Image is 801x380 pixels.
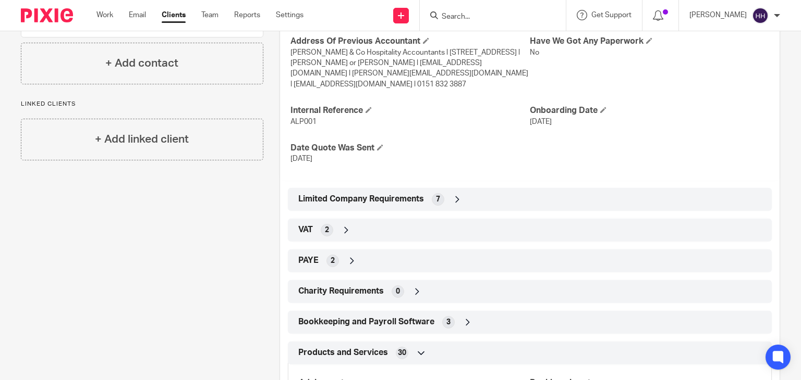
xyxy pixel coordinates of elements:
[331,256,335,266] span: 2
[96,10,113,20] a: Work
[290,36,530,47] h4: Address Of Previous Accountant
[436,194,440,205] span: 7
[290,49,528,88] span: [PERSON_NAME] & Co Hospitality Accountants l [STREET_ADDRESS] l [PERSON_NAME] or [PERSON_NAME] l ...
[290,143,530,154] h4: Date Quote Was Sent
[298,194,424,205] span: Limited Company Requirements
[396,286,400,297] span: 0
[276,10,304,20] a: Settings
[530,49,539,56] span: No
[162,10,186,20] a: Clients
[446,317,451,327] span: 3
[298,224,313,235] span: VAT
[21,100,263,108] p: Linked clients
[398,348,406,358] span: 30
[129,10,146,20] a: Email
[290,118,317,125] span: ALP001
[591,11,632,19] span: Get Support
[325,225,329,235] span: 2
[105,55,178,71] h4: + Add contact
[298,347,388,358] span: Products and Services
[530,118,552,125] span: [DATE]
[298,255,319,266] span: PAYE
[298,286,384,297] span: Charity Requirements
[441,12,535,22] input: Search
[201,10,219,20] a: Team
[234,10,260,20] a: Reports
[752,7,769,24] img: svg%3E
[95,131,189,147] h4: + Add linked client
[21,8,73,22] img: Pixie
[530,105,769,116] h4: Onboarding Date
[290,105,530,116] h4: Internal Reference
[290,155,312,162] span: [DATE]
[689,10,747,20] p: [PERSON_NAME]
[530,36,769,47] h4: Have We Got Any Paperwork
[298,316,434,327] span: Bookkeeping and Payroll Software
